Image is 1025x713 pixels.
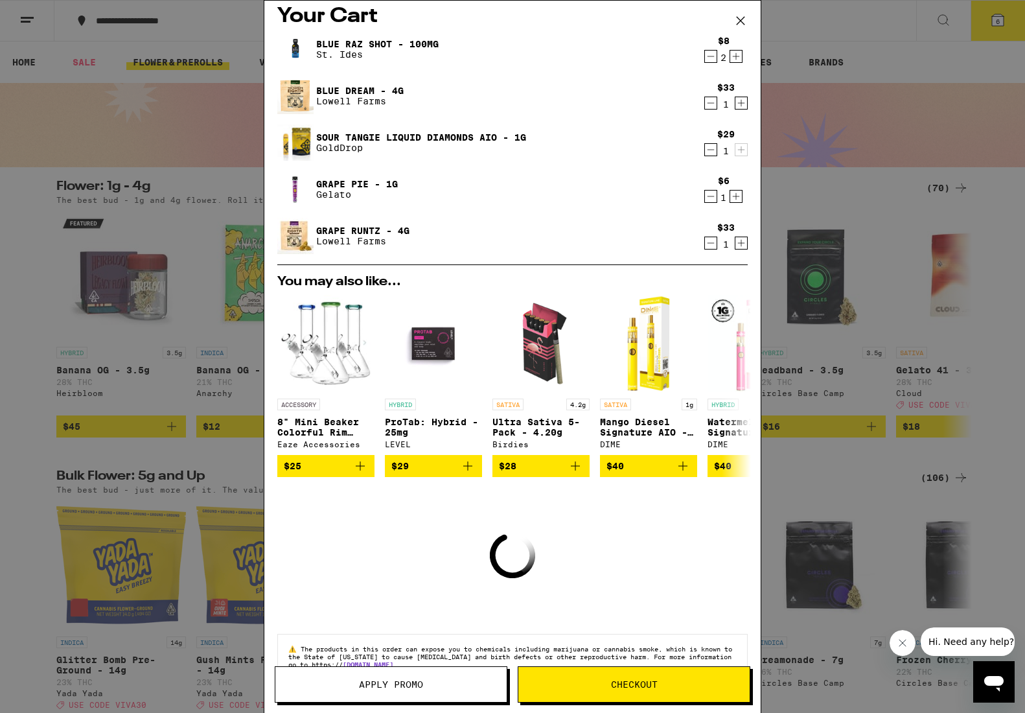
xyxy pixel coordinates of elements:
div: Eaze Accessories [277,440,374,449]
p: St. Ides [316,49,439,60]
div: DIME [708,440,805,449]
a: Open page for Watermelon Kush Signature AIO - 1g from DIME [708,295,805,455]
img: Eaze Accessories - 8" Mini Beaker Colorful Rim Bong/Rig - Tier 2 [277,295,374,392]
img: DIME - Watermelon Kush Signature AIO - 1g [708,295,805,392]
button: Decrement [704,237,717,250]
button: Increment [730,50,743,63]
div: 2 [718,53,730,63]
a: Open page for 8" Mini Beaker Colorful Rim Bong/Rig - Tier 2 from Eaze Accessories [277,295,374,455]
a: [DOMAIN_NAME] [343,660,393,668]
button: Add to bag [277,455,374,477]
p: HYBRID [385,399,416,410]
button: Increment [735,97,748,110]
p: HYBRID [708,399,739,410]
p: Gelato [316,189,398,200]
span: Apply Promo [359,680,423,689]
iframe: Button to launch messaging window [973,661,1015,703]
div: DIME [600,440,697,449]
span: The products in this order can expose you to chemicals including marijuana or cannabis smoke, whi... [288,645,732,668]
div: 1 [717,99,735,110]
img: Grape Pie - 1g [277,171,314,207]
button: Increment [735,143,748,156]
a: Open page for ProTab: Hybrid - 25mg from LEVEL [385,295,482,455]
button: Checkout [518,666,750,703]
div: 1 [718,193,730,203]
img: Birdies - Ultra Sativa 5-Pack - 4.20g [492,295,590,392]
p: GoldDrop [316,143,526,153]
a: Blue Dream - 4g [316,86,404,96]
button: Decrement [704,97,717,110]
span: ⚠️ [288,645,301,653]
button: Add to bag [600,455,697,477]
img: Sour Tangie Liquid Diamonds AIO - 1g [277,123,314,162]
div: 1 [717,239,735,250]
span: $40 [606,461,624,471]
p: SATIVA [600,399,631,410]
div: $8 [718,36,730,46]
div: $33 [717,222,735,233]
img: Blue Raz Shot - 100mg [277,31,314,67]
h2: Your Cart [277,2,748,31]
p: 8" Mini Beaker Colorful Rim Bong/Rig - Tier 2 [277,417,374,438]
img: Grape Runtz - 4g [277,218,314,254]
p: Ultra Sativa 5-Pack - 4.20g [492,417,590,438]
p: Lowell Farms [316,236,409,246]
iframe: Message from company [921,627,1015,656]
a: Blue Raz Shot - 100mg [316,39,439,49]
p: Mango Diesel Signature AIO - 1g [600,417,697,438]
p: Lowell Farms [316,96,404,106]
div: LEVEL [385,440,482,449]
span: $25 [284,461,301,471]
p: ACCESSORY [277,399,320,410]
div: $6 [718,176,730,186]
a: Grape Runtz - 4g [316,226,409,236]
p: SATIVA [492,399,524,410]
div: $33 [717,82,735,93]
span: $29 [391,461,409,471]
h2: You may also like... [277,275,748,288]
p: 4.2g [566,399,590,410]
img: Blue Dream - 4g [277,78,314,114]
span: Checkout [611,680,658,689]
button: Decrement [704,143,717,156]
button: Apply Promo [275,666,507,703]
button: Decrement [704,50,717,63]
img: DIME - Mango Diesel Signature AIO - 1g [621,295,676,392]
button: Increment [735,237,748,250]
button: Decrement [704,190,717,203]
p: 1g [682,399,697,410]
button: Add to bag [492,455,590,477]
a: Open page for Ultra Sativa 5-Pack - 4.20g from Birdies [492,295,590,455]
p: ProTab: Hybrid - 25mg [385,417,482,438]
button: Add to bag [708,455,805,477]
a: Sour Tangie Liquid Diamonds AIO - 1g [316,132,526,143]
button: Add to bag [385,455,482,477]
p: Watermelon Kush Signature AIO - 1g [708,417,805,438]
a: Grape Pie - 1g [316,179,398,189]
span: $28 [499,461,516,471]
button: Increment [730,190,743,203]
div: 1 [717,146,735,156]
div: $29 [717,129,735,139]
iframe: Close message [890,630,916,656]
img: LEVEL - ProTab: Hybrid - 25mg [385,295,482,392]
div: Birdies [492,440,590,449]
span: $40 [714,461,731,471]
a: Open page for Mango Diesel Signature AIO - 1g from DIME [600,295,697,455]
